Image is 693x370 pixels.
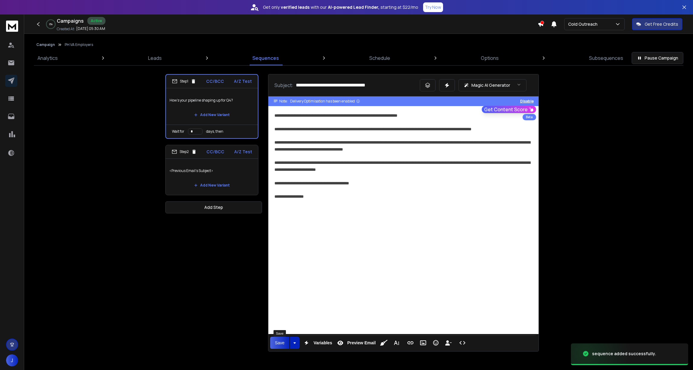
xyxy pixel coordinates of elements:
[37,54,58,62] p: Analytics
[523,114,536,120] div: Beta
[87,17,105,25] div: Active
[252,54,279,62] p: Sequences
[206,78,224,84] p: CC/BCC
[457,337,468,349] button: Code View
[477,51,502,65] a: Options
[34,51,61,65] a: Analytics
[328,4,379,10] strong: AI-powered Lead Finder,
[206,149,224,155] p: CC/BCC
[274,82,293,89] p: Subject:
[520,99,534,104] button: Disable
[290,99,360,104] div: Delivery Optimisation has been enabled
[189,179,235,191] button: Add New Variant
[234,149,252,155] p: A/Z Test
[391,337,402,349] button: More Text
[378,337,390,349] button: Clean HTML
[281,4,309,10] strong: verified leads
[301,337,333,349] button: Variables
[568,21,600,27] p: Cold Outreach
[471,82,510,88] p: Magic AI Generator
[270,337,290,349] button: Save
[632,52,683,64] button: Pause Campaign
[592,351,656,357] div: sequence added successfully.
[458,79,526,91] button: Magic AI Generator
[417,337,429,349] button: Insert Image (⌘P)
[346,340,377,346] span: Preview Email
[481,54,499,62] p: Options
[585,51,627,65] a: Subsequences
[6,354,18,366] button: J
[148,54,162,62] p: Leads
[65,42,93,47] p: PH VA Employers
[165,201,262,213] button: Add Step
[366,51,394,65] a: Schedule
[189,109,235,121] button: Add New Variant
[274,330,286,337] div: Save
[312,340,333,346] span: Variables
[172,149,197,154] div: Step 2
[36,42,55,47] button: Campaign
[632,18,682,30] button: Get Free Credits
[425,4,441,10] p: Try Now
[482,106,536,113] button: Get Content Score
[645,21,678,27] p: Get Free Credits
[169,162,254,179] p: <Previous Email's Subject>
[263,4,418,10] p: Get only with our starting at $22/mo
[165,74,258,139] li: Step1CC/BCCA/Z TestHow's your pipeline shaping up for Q4?Add New VariantWait fordays, then
[423,2,443,12] button: Try Now
[170,92,254,109] p: How's your pipeline shaping up for Q4?
[165,145,258,195] li: Step2CC/BCCA/Z Test<Previous Email's Subject>Add New Variant
[49,22,53,26] p: 0 %
[249,51,283,65] a: Sequences
[76,26,105,31] p: [DATE] 05:30 AM
[144,51,165,65] a: Leads
[335,337,377,349] button: Preview Email
[234,78,252,84] p: A/Z Test
[57,27,75,31] p: Created At:
[405,337,416,349] button: Insert Link (⌘K)
[57,17,84,24] h1: Campaigns
[172,129,184,134] p: Wait for
[443,337,454,349] button: Insert Unsubscribe Link
[172,79,196,84] div: Step 1
[206,129,223,134] p: days, then
[6,21,18,32] img: logo
[430,337,442,349] button: Emoticons
[589,54,623,62] p: Subsequences
[279,99,288,104] span: Note:
[369,54,390,62] p: Schedule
